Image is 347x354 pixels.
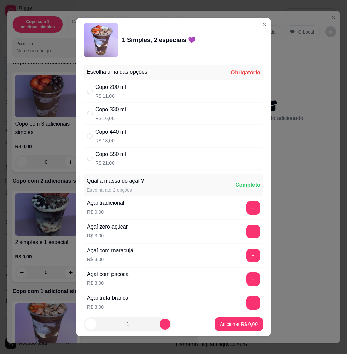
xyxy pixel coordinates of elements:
[95,160,126,166] p: R$ 21,00
[87,270,129,278] div: Açaí com paçoca
[246,225,260,238] button: add
[87,280,129,287] p: R$ 3,00
[87,294,128,302] div: Açaí trufa branca
[84,23,118,57] img: product-image
[95,83,126,91] div: Copo 200 ml
[122,35,196,45] div: 1 Simples, 2 especiais 💜
[235,181,260,189] div: Completo
[95,137,126,144] p: R$ 18,00
[246,272,260,286] button: add
[87,177,144,185] div: Qual a massa do açaí ?
[231,68,260,77] div: Obrigatório
[246,201,260,215] button: add
[95,128,126,136] div: Copo 440 ml
[87,232,128,239] p: R$ 3,00
[87,209,124,215] p: R$ 0,00
[95,93,126,99] p: R$ 11,00
[95,115,126,122] p: R$ 16,00
[160,319,170,330] button: increase-product-quantity
[87,256,134,263] p: R$ 3,00
[87,186,144,193] div: Escolha até 2 opções
[246,249,260,262] button: add
[87,247,134,255] div: Açaí com maracujá
[87,199,124,207] div: Açaí tradicional
[95,150,126,158] div: Copo 550 ml
[87,68,147,76] div: Escolha uma das opções
[246,296,260,310] button: add
[95,105,126,114] div: Copo 330 ml
[87,303,128,310] p: R$ 3,00
[85,319,96,330] button: decrease-product-quantity
[220,321,258,328] p: Adicionar R$ 0,00
[259,19,270,30] button: Close
[215,317,263,331] button: Adicionar R$ 0,00
[87,223,128,231] div: Açaí zero açúcar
